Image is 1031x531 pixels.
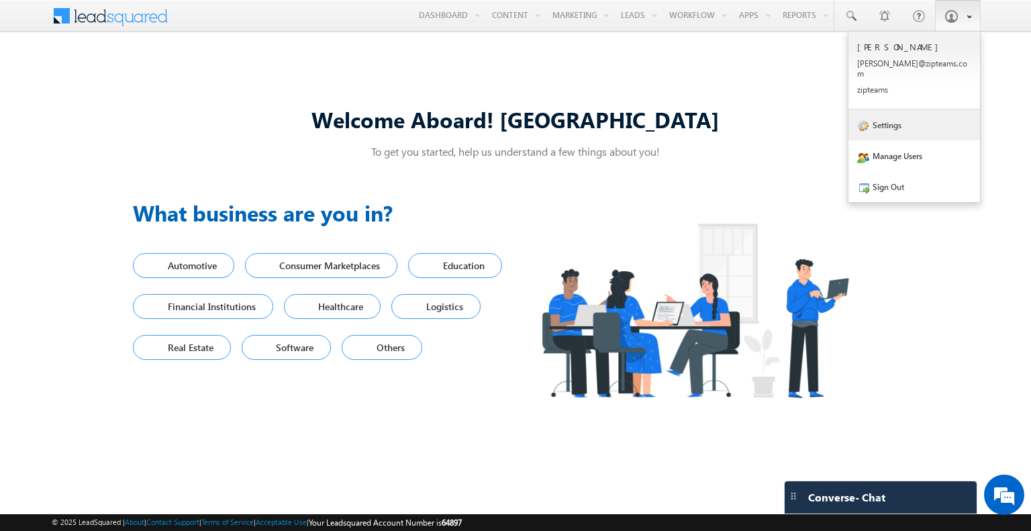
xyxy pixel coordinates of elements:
p: To get you started, help us understand a few things about you! [133,144,898,158]
span: Education [420,256,490,275]
a: [PERSON_NAME] [PERSON_NAME]@zipteams.com zipteams [848,32,980,109]
a: Acceptable Use [256,518,307,526]
a: About [125,518,144,526]
p: [PERSON_NAME] @zipt eams. com [857,58,971,79]
span: Converse - Chat [808,491,885,503]
a: Settings [848,109,980,140]
div: Welcome Aboard! [GEOGRAPHIC_DATA] [133,105,898,134]
span: Software [254,338,320,356]
img: Industry.png [515,197,874,424]
h3: What business are you in? [133,197,515,229]
a: Contact Support [146,518,199,526]
span: © 2025 LeadSquared | | | | | [52,516,462,529]
a: Terms of Service [201,518,254,526]
a: Manage Users [848,140,980,171]
p: [PERSON_NAME] [857,41,971,52]
span: 64897 [442,518,462,528]
span: Others [354,338,410,356]
span: Healthcare [296,297,369,316]
span: Your Leadsquared Account Number is [309,518,462,528]
span: Automotive [145,256,222,275]
span: Financial Institutions [145,297,261,316]
span: Consumer Marketplaces [257,256,386,275]
span: Real Estate [145,338,219,356]
span: Logistics [403,297,469,316]
p: zipte ams [857,85,971,95]
a: Sign Out [848,171,980,202]
img: carter-drag [788,491,799,501]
